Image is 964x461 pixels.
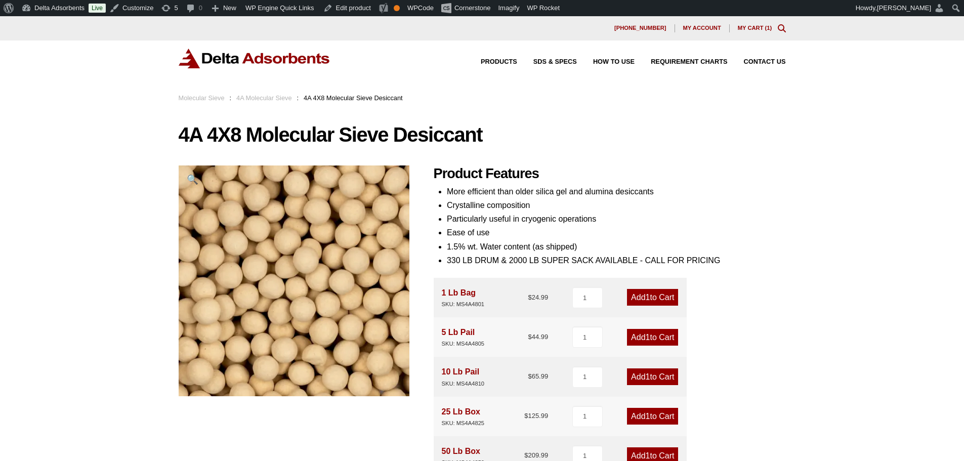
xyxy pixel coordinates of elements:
[442,339,485,349] div: SKU: MS4A4805
[236,94,292,102] a: 4A Molecular Sieve
[447,185,786,198] li: More efficient than older silica gel and alumina desiccants
[528,372,548,380] bdi: 65.99
[744,59,786,65] span: Contact Us
[524,412,548,420] bdi: 125.99
[593,59,635,65] span: How to Use
[627,329,678,346] a: Add1to Cart
[297,94,299,102] span: :
[627,408,678,425] a: Add1to Cart
[533,59,577,65] span: SDS & SPECS
[179,165,409,396] img: 4A 4X8 Molecular Sieve Desiccant
[524,412,528,420] span: $
[614,25,666,31] span: [PHONE_NUMBER]
[635,59,727,65] a: Requirement Charts
[434,165,786,182] h2: Product Features
[627,368,678,385] a: Add1to Cart
[179,276,409,284] a: 4A 4X8 Molecular Sieve Desiccant
[651,59,727,65] span: Requirement Charts
[528,333,531,341] span: $
[442,418,485,428] div: SKU: MS4A4825
[606,24,675,32] a: [PHONE_NUMBER]
[304,94,403,102] span: 4A 4X8 Molecular Sieve Desiccant
[447,226,786,239] li: Ease of use
[442,379,485,389] div: SKU: MS4A4810
[179,124,786,145] h1: 4A 4X8 Molecular Sieve Desiccant
[646,293,650,302] span: 1
[646,333,650,342] span: 1
[465,59,517,65] a: Products
[481,59,517,65] span: Products
[447,254,786,267] li: 330 LB DRUM & 2000 LB SUPER SACK AVAILABLE - CALL FOR PRICING
[877,4,931,12] span: [PERSON_NAME]
[447,198,786,212] li: Crystalline composition
[442,300,485,309] div: SKU: MS4A4801
[442,365,485,388] div: 10 Lb Pail
[767,25,770,31] span: 1
[528,372,531,380] span: $
[230,94,232,102] span: :
[517,59,577,65] a: SDS & SPECS
[738,25,772,31] a: My Cart (1)
[528,333,548,341] bdi: 44.99
[646,372,650,381] span: 1
[627,289,678,306] a: Add1to Cart
[577,59,635,65] a: How to Use
[179,165,206,193] a: View full-screen image gallery
[442,325,485,349] div: 5 Lb Pail
[675,24,730,32] a: My account
[728,59,786,65] a: Contact Us
[524,451,528,459] span: $
[442,405,485,428] div: 25 Lb Box
[778,24,786,32] div: Toggle Modal Content
[683,25,721,31] span: My account
[394,5,400,11] div: OK
[179,49,330,68] img: Delta Adsorbents
[528,294,548,301] bdi: 24.99
[447,240,786,254] li: 1.5% wt. Water content (as shipped)
[179,94,225,102] a: Molecular Sieve
[89,4,106,13] a: Live
[646,451,650,460] span: 1
[528,294,531,301] span: $
[447,212,786,226] li: Particularly useful in cryogenic operations
[442,286,485,309] div: 1 Lb Bag
[524,451,548,459] bdi: 209.99
[187,174,198,185] span: 🔍
[646,412,650,421] span: 1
